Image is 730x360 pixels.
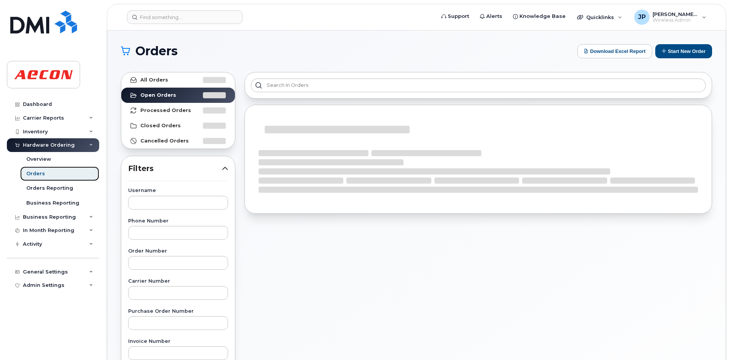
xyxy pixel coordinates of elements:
[121,88,235,103] a: Open Orders
[140,92,176,98] strong: Open Orders
[577,44,652,58] button: Download Excel Report
[121,72,235,88] a: All Orders
[121,118,235,133] a: Closed Orders
[121,133,235,149] a: Cancelled Orders
[251,78,706,92] input: Search in orders
[128,188,228,193] label: Username
[128,249,228,254] label: Order Number
[655,44,712,58] button: Start New Order
[128,163,222,174] span: Filters
[140,107,191,114] strong: Processed Orders
[140,77,168,83] strong: All Orders
[140,123,181,129] strong: Closed Orders
[128,309,228,314] label: Purchase Order Number
[128,279,228,284] label: Carrier Number
[128,219,228,224] label: Phone Number
[135,45,178,57] span: Orders
[128,339,228,344] label: Invoice Number
[121,103,235,118] a: Processed Orders
[140,138,189,144] strong: Cancelled Orders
